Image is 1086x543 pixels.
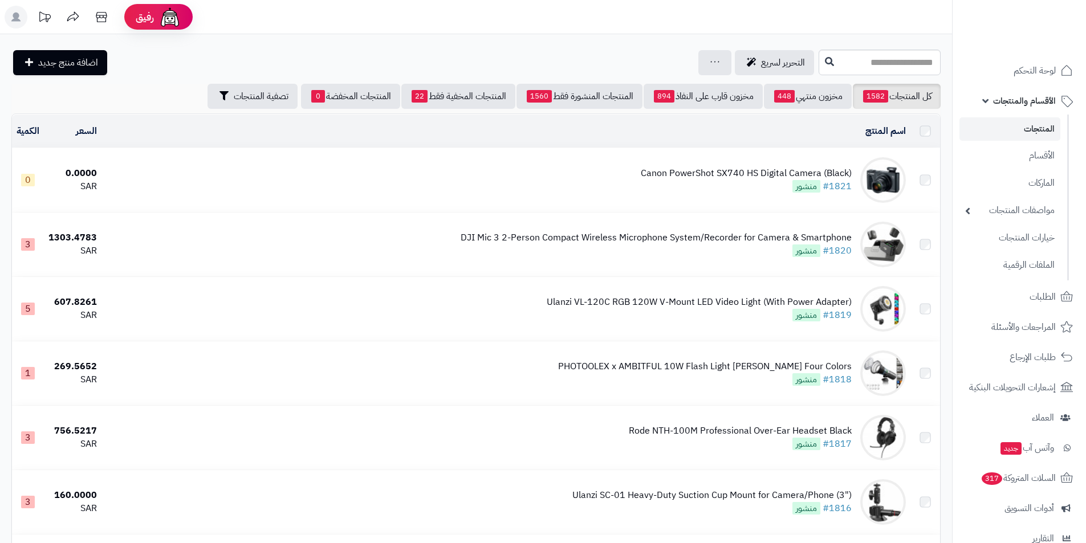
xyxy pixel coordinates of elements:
div: Rode NTH-100M Professional Over-Ear Headset Black [629,424,852,438]
span: منشور [792,244,820,257]
a: اضافة منتج جديد [13,50,107,75]
a: إشعارات التحويلات البنكية [959,374,1079,401]
span: منشور [792,180,820,193]
span: 0 [21,174,35,186]
a: العملاء [959,404,1079,431]
img: logo-2.png [1008,30,1075,54]
div: 1303.4783 [48,231,97,244]
div: 269.5652 [48,360,97,373]
span: الطلبات [1030,289,1056,305]
img: Ulanzi SC-01 Heavy-Duty Suction Cup Mount for Camera/Phone (3") [860,479,906,525]
img: ai-face.png [158,6,181,28]
img: DJI Mic 3 2-Person Compact Wireless Microphone System/Recorder for Camera & Smartphone [860,222,906,267]
span: 1582 [863,90,888,103]
div: SAR [48,502,97,515]
a: التحرير لسريع [735,50,814,75]
a: خيارات المنتجات [959,226,1060,250]
div: 756.5217 [48,424,97,438]
span: 5 [21,303,35,315]
a: طلبات الإرجاع [959,344,1079,371]
button: تصفية المنتجات [208,84,298,109]
span: التحرير لسريع [761,56,805,70]
span: 317 [982,472,1002,485]
a: المنتجات المنشورة فقط1560 [516,84,642,109]
a: اسم المنتج [865,124,906,138]
a: المنتجات المخفية فقط22 [401,84,515,109]
a: مخزون قارب على النفاذ894 [644,84,763,109]
div: 160.0000 [48,489,97,502]
div: DJI Mic 3 2-Person Compact Wireless Microphone System/Recorder for Camera & Smartphone [461,231,852,244]
img: Canon PowerShot SX740 HS Digital Camera (Black) [860,157,906,203]
a: وآتس آبجديد [959,434,1079,462]
a: #1821 [823,179,852,193]
div: SAR [48,244,97,258]
span: 448 [774,90,795,103]
a: لوحة التحكم [959,57,1079,84]
span: 3 [21,496,35,508]
span: 3 [21,431,35,444]
span: وآتس آب [999,440,1054,456]
span: 22 [412,90,428,103]
span: لوحة التحكم [1014,63,1056,79]
span: منشور [792,309,820,321]
div: SAR [48,180,97,193]
span: رفيق [136,10,154,24]
span: اضافة منتج جديد [38,56,98,70]
span: 0 [311,90,325,103]
a: تحديثات المنصة [30,6,59,31]
a: #1817 [823,437,852,451]
a: #1819 [823,308,852,322]
span: العملاء [1032,410,1054,426]
a: كل المنتجات1582 [853,84,941,109]
a: الأقسام [959,144,1060,168]
span: أدوات التسويق [1004,500,1054,516]
a: #1820 [823,244,852,258]
span: المراجعات والأسئلة [991,319,1056,335]
span: منشور [792,502,820,515]
span: 3 [21,238,35,251]
img: Ulanzi VL-120C RGB 120W V-Mount LED Video Light (With Power Adapter) [860,286,906,332]
a: الملفات الرقمية [959,253,1060,277]
span: جديد [1000,442,1022,455]
a: الكمية [17,124,39,138]
a: مواصفات المنتجات [959,198,1060,223]
a: الماركات [959,171,1060,195]
img: Rode NTH-100M Professional Over-Ear Headset Black [860,415,906,460]
span: طلبات الإرجاع [1010,349,1056,365]
span: الأقسام والمنتجات [993,93,1056,109]
a: أدوات التسويق [959,495,1079,522]
div: 0.0000 [48,167,97,180]
a: المنتجات المخفضة0 [301,84,400,109]
a: #1816 [823,501,852,515]
a: المراجعات والأسئلة [959,313,1079,341]
span: إشعارات التحويلات البنكية [969,379,1056,395]
div: Ulanzi SC-01 Heavy-Duty Suction Cup Mount for Camera/Phone (3") [572,489,852,502]
span: منشور [792,373,820,386]
div: SAR [48,309,97,322]
div: 607.8261 [48,296,97,309]
a: السلات المتروكة317 [959,464,1079,492]
span: منشور [792,438,820,450]
span: 894 [654,90,674,103]
div: PHOTOOLEX x AMBITFUL 10W Flash Light [PERSON_NAME] Four Colors [558,360,852,373]
span: 1 [21,367,35,379]
span: تصفية المنتجات [234,89,288,103]
a: المنتجات [959,117,1060,141]
div: SAR [48,373,97,386]
div: SAR [48,438,97,451]
div: Canon PowerShot SX740 HS Digital Camera (Black) [641,167,852,180]
a: #1818 [823,373,852,386]
a: الطلبات [959,283,1079,311]
span: السلات المتروكة [981,470,1056,486]
img: PHOTOOLEX x AMBITFUL 10W Flash Light Photography Spotlight Four Colors [860,350,906,396]
div: Ulanzi VL-120C RGB 120W V-Mount LED Video Light (With Power Adapter) [547,296,852,309]
a: مخزون منتهي448 [764,84,852,109]
a: السعر [76,124,97,138]
span: 1560 [527,90,552,103]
